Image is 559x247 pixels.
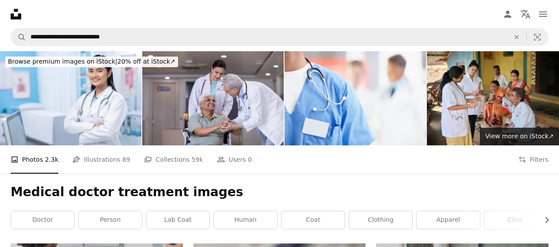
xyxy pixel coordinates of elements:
a: lab coat [146,211,209,229]
a: human [214,211,277,229]
a: Home — Unsplash [11,9,21,19]
a: person [79,211,142,229]
a: apparel [417,211,480,229]
img: Close-up of a doctor in scrubs with stethoscope [285,51,426,145]
a: Illustrations 89 [72,145,130,174]
a: clothing [349,211,412,229]
form: Find visuals sitewide [11,28,548,46]
button: Menu [534,5,552,23]
a: doctor [11,211,74,229]
span: 0 [248,155,252,164]
a: Users 0 [217,145,252,174]
button: Filters [518,145,548,174]
a: Collections 59k [144,145,203,174]
button: Visual search [527,29,548,46]
button: scroll list to the right [539,211,548,229]
img: Doctors comforting disabled elderly patient. [142,51,284,145]
span: Browse premium images on iStock | [8,58,117,65]
span: 20% off at iStock ↗ [8,58,175,65]
span: View more on iStock ↗ [485,133,554,140]
button: Language [517,5,534,23]
a: coat [281,211,345,229]
h1: Medical doctor treatment images [11,184,548,200]
span: 89 [122,155,130,164]
a: View more on iStock↗ [480,128,559,145]
a: clinic [484,211,548,229]
a: Log in / Sign up [499,5,517,23]
button: Search Unsplash [11,29,26,46]
span: 59k [191,155,203,164]
button: Clear [507,29,526,46]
